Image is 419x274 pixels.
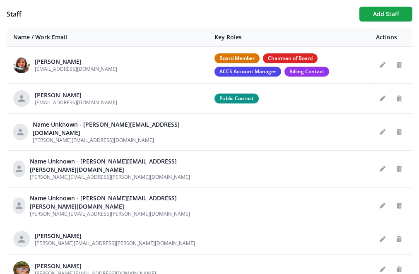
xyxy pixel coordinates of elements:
button: Delete staff [393,162,406,175]
span: [EMAIL_ADDRESS][DOMAIN_NAME] [35,65,117,72]
span: ACCS Account Manager [214,67,281,77]
span: Billing Contact [284,67,329,77]
button: Edit staff [376,199,389,212]
span: [EMAIL_ADDRESS][DOMAIN_NAME] [35,99,117,106]
span: Chairman of Board [263,53,318,63]
span: [PERSON_NAME][EMAIL_ADDRESS][PERSON_NAME][DOMAIN_NAME] [30,210,190,217]
button: Delete staff [393,92,406,105]
div: Name Unknown - [PERSON_NAME][EMAIL_ADDRESS][PERSON_NAME][DOMAIN_NAME] [30,194,201,211]
div: [PERSON_NAME] [35,58,117,66]
button: Delete staff [393,199,406,212]
button: Delete staff [393,125,406,139]
div: Name Unknown - [PERSON_NAME][EMAIL_ADDRESS][DOMAIN_NAME] [33,120,201,137]
button: Delete staff [393,233,406,246]
th: Name / Work Email [7,28,208,47]
div: [PERSON_NAME] [35,262,156,270]
div: [PERSON_NAME] [35,232,195,240]
th: Actions [369,28,413,47]
button: Edit staff [376,58,389,72]
span: [PERSON_NAME][EMAIL_ADDRESS][PERSON_NAME][DOMAIN_NAME] [35,240,195,247]
span: [PERSON_NAME][EMAIL_ADDRESS][DOMAIN_NAME] [33,137,154,144]
button: Edit staff [376,162,389,175]
button: Delete staff [393,58,406,72]
button: Edit staff [376,233,389,246]
span: Public Contact [214,94,259,103]
button: Edit staff [376,125,389,139]
span: [PERSON_NAME][EMAIL_ADDRESS][PERSON_NAME][DOMAIN_NAME] [30,173,190,180]
div: [PERSON_NAME] [35,91,117,99]
th: Key Roles [208,28,369,47]
div: Name Unknown - [PERSON_NAME][EMAIL_ADDRESS][PERSON_NAME][DOMAIN_NAME] [30,157,201,174]
span: Board Member [214,53,260,63]
button: Edit staff [376,92,389,105]
h1: Staff [7,9,353,19]
button: Add Staff [359,7,412,22]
